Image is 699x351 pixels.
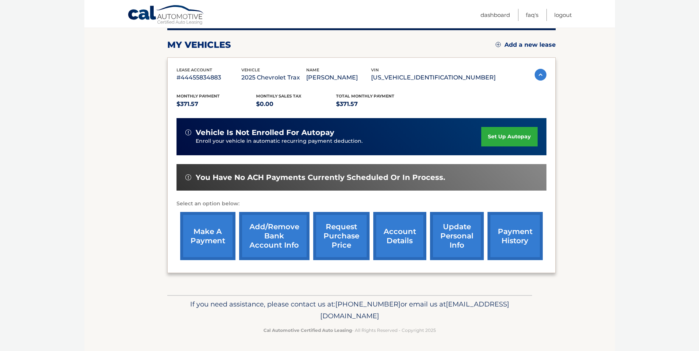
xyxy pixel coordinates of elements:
span: Total Monthly Payment [336,93,394,99]
a: update personal info [430,212,484,260]
a: account details [373,212,426,260]
a: FAQ's [526,9,538,21]
p: #44455834883 [177,72,241,83]
img: accordion-active.svg [535,69,546,81]
a: payment history [487,212,543,260]
a: Add a new lease [496,41,556,49]
img: add.svg [496,42,501,47]
span: Monthly sales Tax [256,93,301,99]
p: - All Rights Reserved - Copyright 2025 [172,326,527,334]
span: vehicle is not enrolled for autopay [196,128,334,137]
p: If you need assistance, please contact us at: or email us at [172,298,527,322]
a: set up autopay [481,127,537,146]
p: Select an option below: [177,199,546,208]
p: [US_VEHICLE_IDENTIFICATION_NUMBER] [371,72,496,83]
p: $371.57 [177,99,256,109]
a: request purchase price [313,212,370,260]
span: vin [371,67,379,72]
img: alert-white.svg [185,174,191,180]
a: Dashboard [480,9,510,21]
p: [PERSON_NAME] [306,72,371,83]
span: [EMAIL_ADDRESS][DOMAIN_NAME] [320,300,509,320]
strong: Cal Automotive Certified Auto Leasing [263,327,352,333]
p: 2025 Chevrolet Trax [241,72,306,83]
span: vehicle [241,67,260,72]
p: Enroll your vehicle in automatic recurring payment deduction. [196,137,482,145]
span: You have no ACH payments currently scheduled or in process. [196,173,445,182]
p: $0.00 [256,99,336,109]
span: [PHONE_NUMBER] [335,300,401,308]
a: Cal Automotive [127,5,205,26]
img: alert-white.svg [185,130,191,135]
span: lease account [177,67,212,72]
span: name [306,67,319,72]
span: Monthly Payment [177,93,220,99]
a: Add/Remove bank account info [239,212,310,260]
h2: my vehicles [167,39,231,50]
a: make a payment [180,212,235,260]
p: $371.57 [336,99,416,109]
a: Logout [554,9,572,21]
